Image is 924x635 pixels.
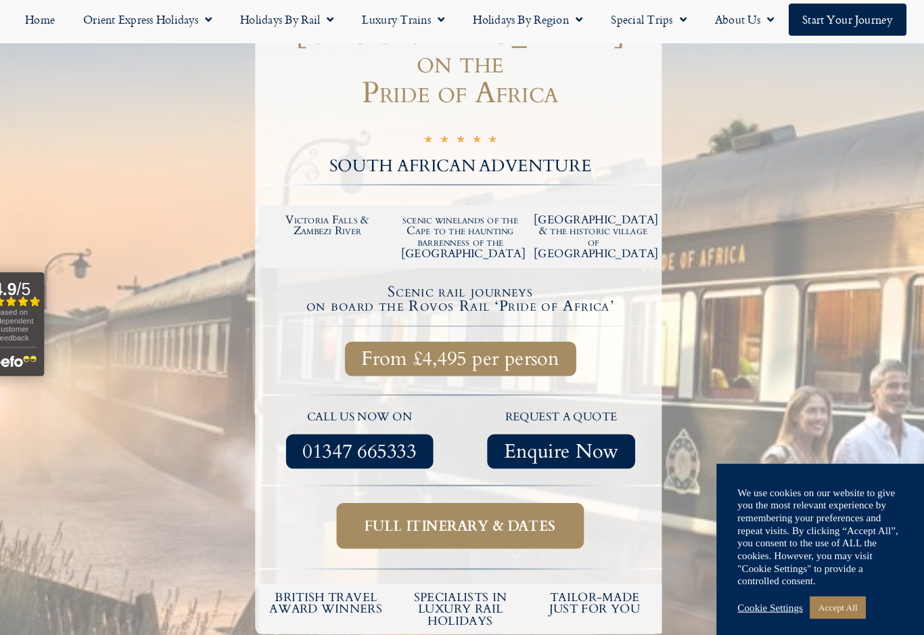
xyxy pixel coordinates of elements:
[87,7,238,38] a: Orient Express Holidays
[506,431,616,447] span: Enquire Now
[238,7,356,38] a: Holidays by Rail
[30,7,87,38] a: Home
[296,422,438,456] a: 01347 665333
[369,341,559,358] span: From £4,495 per person
[535,573,651,596] h5: tailor-made just for you
[344,489,583,533] a: Full itinerary & dates
[428,129,499,147] div: 5/5
[463,7,596,38] a: Holidays by Region
[475,131,484,147] i: ☆
[269,156,658,172] h2: SOUTH AFRICAN ADVENTURE
[352,333,576,366] a: From £4,495 per person
[312,431,421,447] span: 01347 665333
[406,573,522,608] h6: Specialists in luxury rail holidays
[444,131,453,147] i: ☆
[801,579,855,600] a: Accept All
[271,278,656,306] h4: Scenic rail journeys on board the Rovos Rail ‘Pride of Africa’
[490,131,499,147] i: ☆
[596,7,696,38] a: Special Trips
[731,584,794,596] a: Cookie Settings
[276,573,392,596] h5: British Travel Award winners
[471,397,652,415] p: request a quote
[276,397,457,415] p: call us now on
[278,210,393,232] h2: Victoria Falls & Zambezi River
[781,7,894,38] a: Start your Journey
[731,473,894,570] div: We use cookies on our website to give you the most relevant experience by remembering your prefer...
[490,422,632,456] a: Enquire Now
[7,7,917,38] nav: Menu
[407,210,522,253] h2: scenic winelands of the Cape to the haunting barrenness of the [GEOGRAPHIC_DATA]
[428,131,437,147] i: ☆
[459,131,468,147] i: ☆
[371,502,556,519] span: Full itinerary & dates
[356,7,463,38] a: Luxury Trains
[534,210,649,253] h2: [GEOGRAPHIC_DATA] & the historic village of [GEOGRAPHIC_DATA]
[696,7,781,38] a: About Us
